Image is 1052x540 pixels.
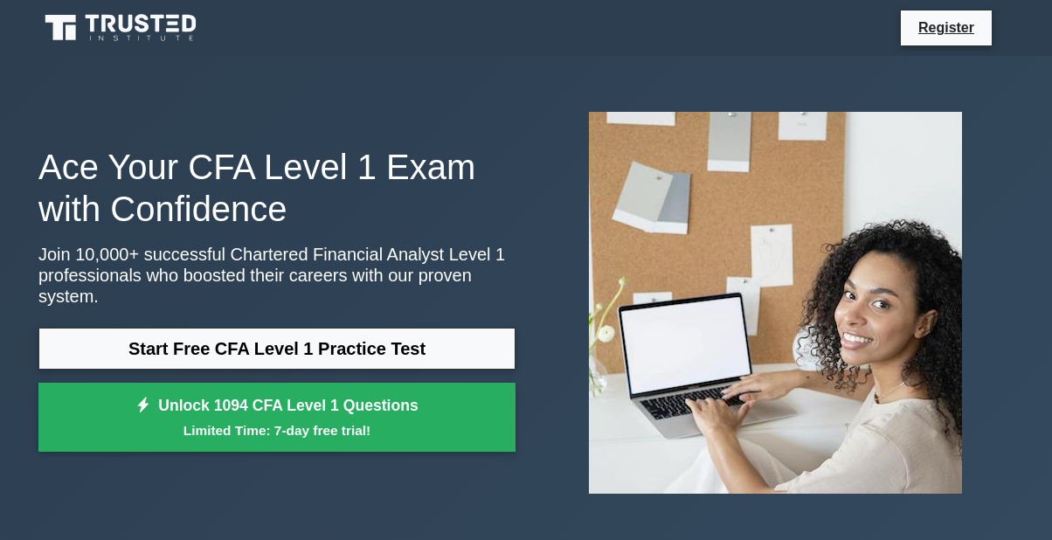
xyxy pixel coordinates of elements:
[38,383,516,453] a: Unlock 1094 CFA Level 1 QuestionsLimited Time: 7-day free trial!
[38,328,516,370] a: Start Free CFA Level 1 Practice Test
[60,420,494,440] small: Limited Time: 7-day free trial!
[38,146,516,230] h1: Ace Your CFA Level 1 Exam with Confidence
[908,17,985,38] a: Register
[38,244,516,307] p: Join 10,000+ successful Chartered Financial Analyst Level 1 professionals who boosted their caree...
